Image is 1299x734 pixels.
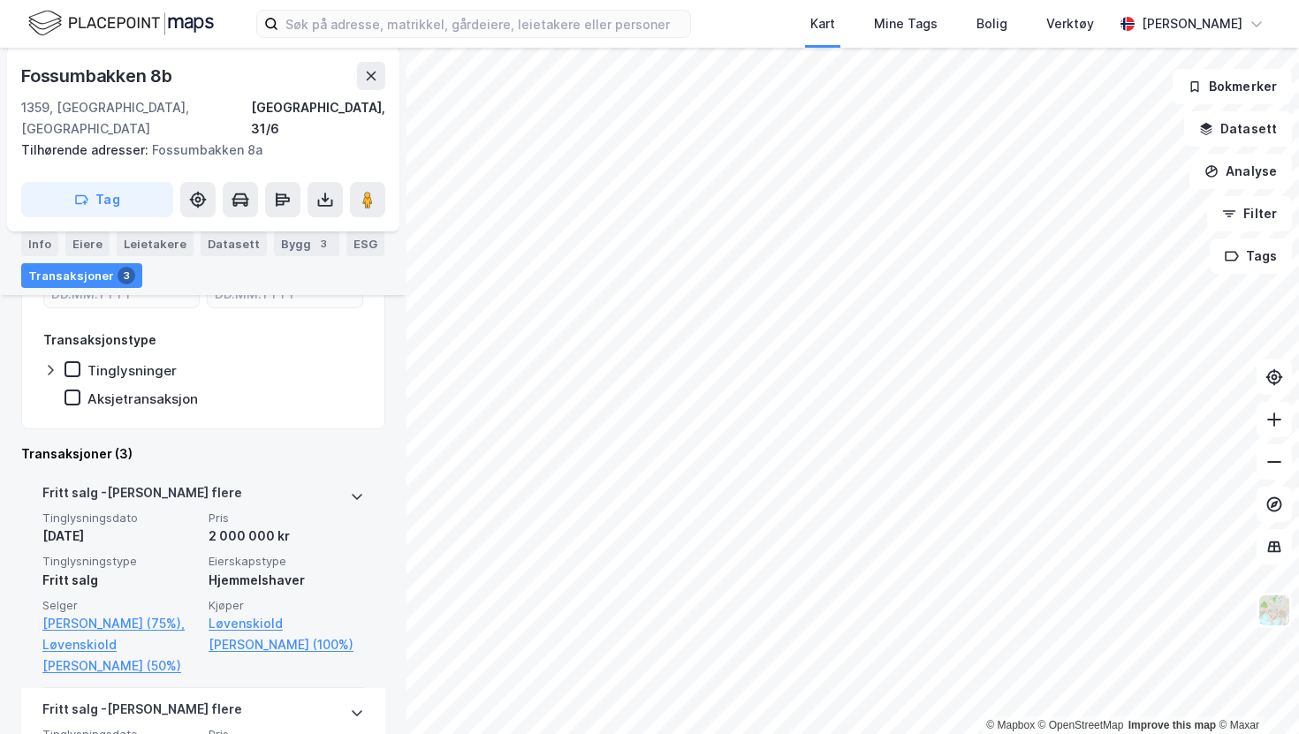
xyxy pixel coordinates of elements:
div: Leietakere [117,231,194,256]
a: Improve this map [1128,719,1216,731]
div: Eiere [65,231,110,256]
div: [GEOGRAPHIC_DATA], 31/6 [251,97,385,140]
div: 3 [118,267,135,284]
div: Bygg [274,231,339,256]
span: Selger [42,598,198,613]
button: Analyse [1189,154,1292,189]
div: Fritt salg - [PERSON_NAME] flere [42,699,242,727]
div: Transaksjoner (3) [21,443,385,465]
button: Bokmerker [1173,69,1292,104]
div: Bolig [976,13,1007,34]
div: ESG [346,231,384,256]
div: [DATE] [42,526,198,547]
iframe: Chat Widget [1211,649,1299,734]
a: Løvenskiold [PERSON_NAME] (50%) [42,634,198,677]
a: Mapbox [986,719,1035,731]
div: Transaksjoner [21,263,142,288]
div: 1359, [GEOGRAPHIC_DATA], [GEOGRAPHIC_DATA] [21,97,251,140]
button: Tags [1210,238,1292,274]
span: Eierskapstype [209,554,364,569]
img: logo.f888ab2527a4732fd821a326f86c7f29.svg [28,8,214,39]
span: Pris [209,511,364,526]
div: Datasett [201,231,267,256]
div: Info [21,231,58,256]
a: Løvenskiold [PERSON_NAME] (100%) [209,613,364,655]
div: 2 000 000 kr [209,526,364,547]
div: Fossumbakken 8a [21,140,371,161]
div: Mine Tags [874,13,938,34]
div: Tinglysninger [87,362,177,379]
span: Kjøper [209,598,364,613]
div: Fritt salg [42,570,198,591]
button: Filter [1207,196,1292,231]
div: Transaksjonstype [43,329,156,351]
button: Tag [21,182,173,217]
input: Søk på adresse, matrikkel, gårdeiere, leietakere eller personer [278,11,690,37]
img: Z [1257,594,1291,627]
button: Datasett [1184,111,1292,147]
a: [PERSON_NAME] (75%), [42,613,198,634]
span: Tinglysningsdato [42,511,198,526]
div: Kontrollprogram for chat [1211,649,1299,734]
div: 3 [315,235,332,253]
div: [PERSON_NAME] [1142,13,1242,34]
span: Tilhørende adresser: [21,142,152,157]
div: Hjemmelshaver [209,570,364,591]
a: OpenStreetMap [1038,719,1124,731]
div: Fossumbakken 8b [21,62,176,90]
div: Kart [810,13,835,34]
div: Verktøy [1046,13,1094,34]
div: Fritt salg - [PERSON_NAME] flere [42,482,242,511]
span: Tinglysningstype [42,554,198,569]
div: Aksjetransaksjon [87,390,198,407]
